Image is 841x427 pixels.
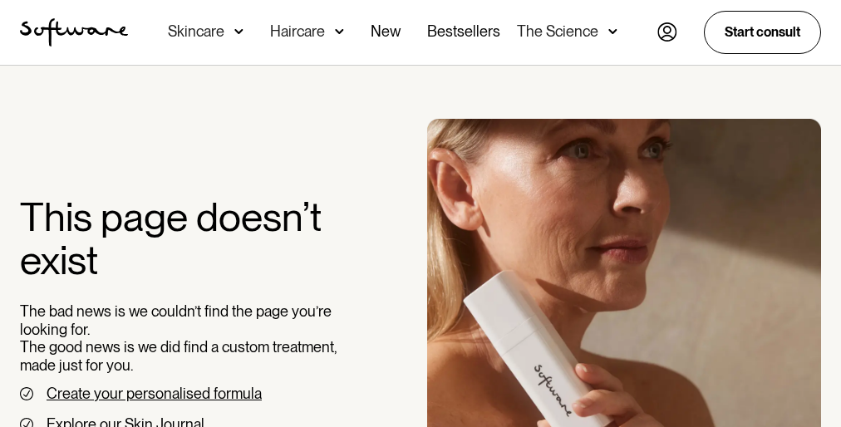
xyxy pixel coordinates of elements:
a: Start consult [704,11,821,53]
img: arrow down [335,23,344,40]
img: Software Logo [20,18,128,47]
a: home [20,18,128,47]
h2: This page doesn’t exist [20,195,346,283]
p: The bad news is we couldn’t find the page you’re looking for. The good news is we did find a cust... [20,302,346,374]
img: arrow down [608,23,617,40]
a: Create your personalised formula [47,385,262,402]
div: The Science [517,23,598,40]
div: Skincare [168,23,224,40]
div: Haircare [270,23,325,40]
img: arrow down [234,23,243,40]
